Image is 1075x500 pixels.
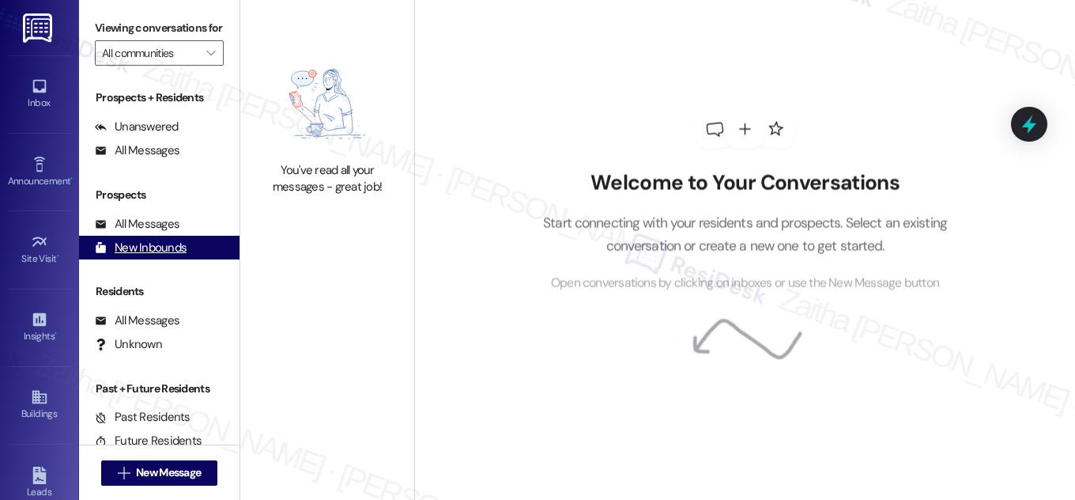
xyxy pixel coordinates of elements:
a: Site Visit • [8,229,71,271]
div: Past Residents [95,409,190,426]
p: Start connecting with your residents and prospects. Select an existing conversation or create a n... [519,212,971,257]
div: Past + Future Residents [79,381,240,397]
div: Prospects [79,187,240,203]
input: All communities [102,40,198,66]
a: Buildings [8,384,71,426]
div: Unknown [95,336,162,353]
span: • [57,251,59,262]
div: All Messages [95,142,179,159]
a: Inbox [8,73,71,116]
div: You've read all your messages - great job! [258,162,397,196]
div: Residents [79,283,240,300]
div: Unanswered [95,119,179,135]
span: • [55,328,57,339]
label: Viewing conversations for [95,16,224,40]
span: Open conversations by clicking on inboxes or use the New Message button [551,274,939,294]
h2: Welcome to Your Conversations [519,170,971,195]
span: New Message [136,464,201,481]
span: • [70,173,73,184]
img: ResiDesk Logo [23,13,55,43]
div: Prospects + Residents [79,89,240,106]
i:  [206,47,215,59]
div: Future Residents [95,433,202,449]
div: New Inbounds [95,240,187,256]
i:  [118,467,130,479]
div: All Messages [95,312,179,329]
button: New Message [101,460,218,486]
img: empty-state [261,54,394,153]
a: Insights • [8,306,71,349]
div: All Messages [95,216,179,233]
